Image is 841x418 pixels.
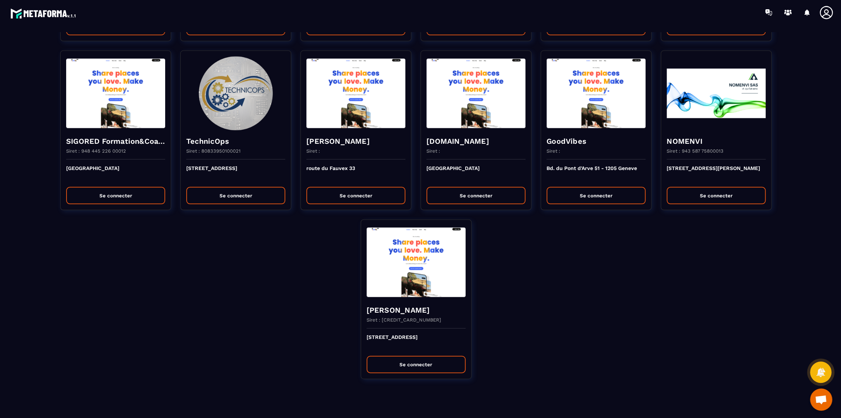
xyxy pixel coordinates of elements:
[547,165,646,181] p: Bd. du Pont d'Arve 51 - 1205 Geneve
[66,57,165,130] img: funnel-background
[186,187,285,204] button: Se connecter
[547,187,646,204] button: Se connecter
[367,317,441,323] p: Siret : [CREDIT_CARD_NUMBER]
[186,165,285,181] p: [STREET_ADDRESS]
[667,187,766,204] button: Se connecter
[426,136,525,146] h4: [DOMAIN_NAME]
[367,225,466,299] img: funnel-background
[367,356,466,373] button: Se connecter
[547,57,646,130] img: funnel-background
[186,57,285,130] img: funnel-background
[547,148,560,154] p: Siret :
[306,187,405,204] button: Se connecter
[10,7,77,20] img: logo
[667,57,766,130] img: funnel-background
[306,136,405,146] h4: [PERSON_NAME]
[306,148,320,154] p: Siret :
[426,57,525,130] img: funnel-background
[367,334,466,350] p: [STREET_ADDRESS]
[426,187,525,204] button: Se connecter
[426,148,440,154] p: Siret :
[547,136,646,146] h4: GoodVibes
[66,148,126,154] p: Siret : 948 445 226 00012
[66,136,165,146] h4: SIGORED Formation&Coaching
[306,57,405,130] img: funnel-background
[367,305,466,315] h4: [PERSON_NAME]
[667,165,766,181] p: [STREET_ADDRESS][PERSON_NAME]
[667,148,723,154] p: Siret : 943 587 75800013
[667,136,766,146] h4: NOMENVI
[426,165,525,181] p: [GEOGRAPHIC_DATA]
[66,187,165,204] button: Se connecter
[186,136,285,146] h4: TechnicOps
[810,388,832,411] a: Mở cuộc trò chuyện
[306,165,405,181] p: route du Fauvex 33
[66,165,165,181] p: [GEOGRAPHIC_DATA]
[186,148,241,154] p: Siret : 80833950100021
